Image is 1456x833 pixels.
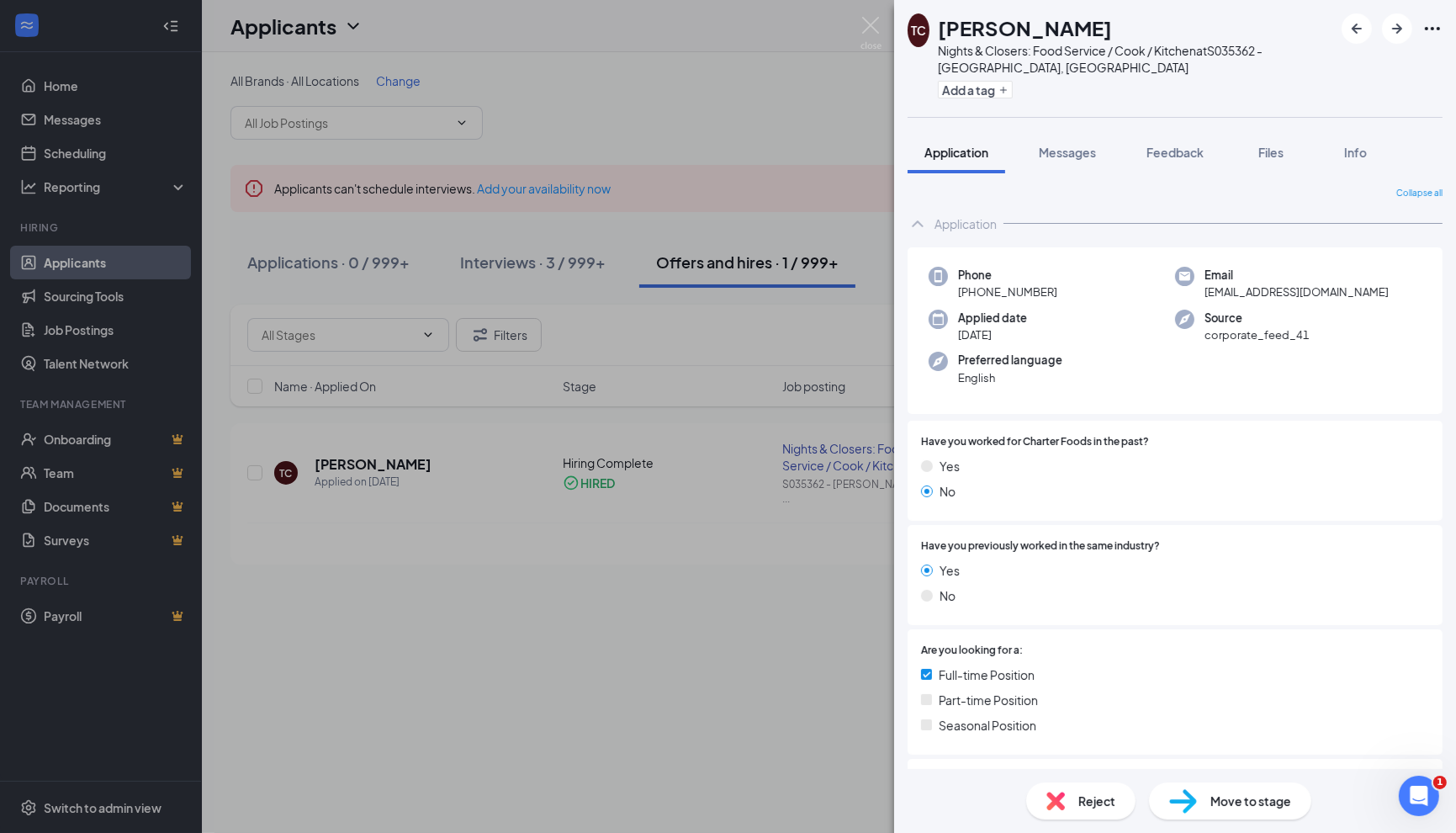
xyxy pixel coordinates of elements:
span: Applied date [958,310,1027,326]
span: Info [1344,145,1367,160]
svg: Plus [998,85,1009,95]
span: Feedback [1146,145,1204,160]
span: English [958,369,1062,386]
span: Email [1205,267,1389,284]
button: ArrowRight [1382,13,1412,44]
span: No [940,482,956,501]
button: PlusAdd a tag [938,81,1013,98]
span: Have you previously worked in the same industry? [921,539,1160,554]
span: corporate_feed_41 [1205,326,1310,343]
svg: Ellipses [1422,19,1443,39]
span: Phone [958,267,1057,284]
span: Yes [940,457,960,475]
span: Yes [940,561,960,580]
svg: ChevronUp [908,214,928,234]
span: No [940,586,956,605]
span: Files [1258,145,1284,160]
span: Collapse all [1396,187,1443,200]
span: [EMAIL_ADDRESS][DOMAIN_NAME] [1205,284,1389,300]
span: Preferred language [958,352,1062,369]
span: Messages [1039,145,1096,160]
span: Source [1205,310,1310,326]
svg: ArrowRight [1387,19,1407,39]
iframe: Intercom live chat [1399,776,1439,816]
div: Nights & Closers: Food Service / Cook / Kitchen at S035362 - [GEOGRAPHIC_DATA], [GEOGRAPHIC_DATA] [938,42,1316,76]
h1: [PERSON_NAME] [938,13,1112,42]
button: ArrowLeftNew [1342,13,1372,44]
svg: ArrowLeftNew [1347,19,1367,39]
span: Seasonal Position [939,716,1036,735]
span: Are you looking for a: [921,643,1023,659]
span: [DATE] [958,326,1027,343]
span: [PHONE_NUMBER] [958,284,1057,300]
span: Part-time Position [939,691,1038,709]
span: Have you worked for Charter Foods in the past? [921,434,1149,450]
div: Application [934,215,997,232]
span: 1 [1433,776,1447,789]
span: Application [924,145,988,160]
span: Move to stage [1210,792,1291,810]
span: Reject [1078,792,1115,810]
div: TC [911,22,926,39]
span: Full-time Position [939,666,1035,684]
